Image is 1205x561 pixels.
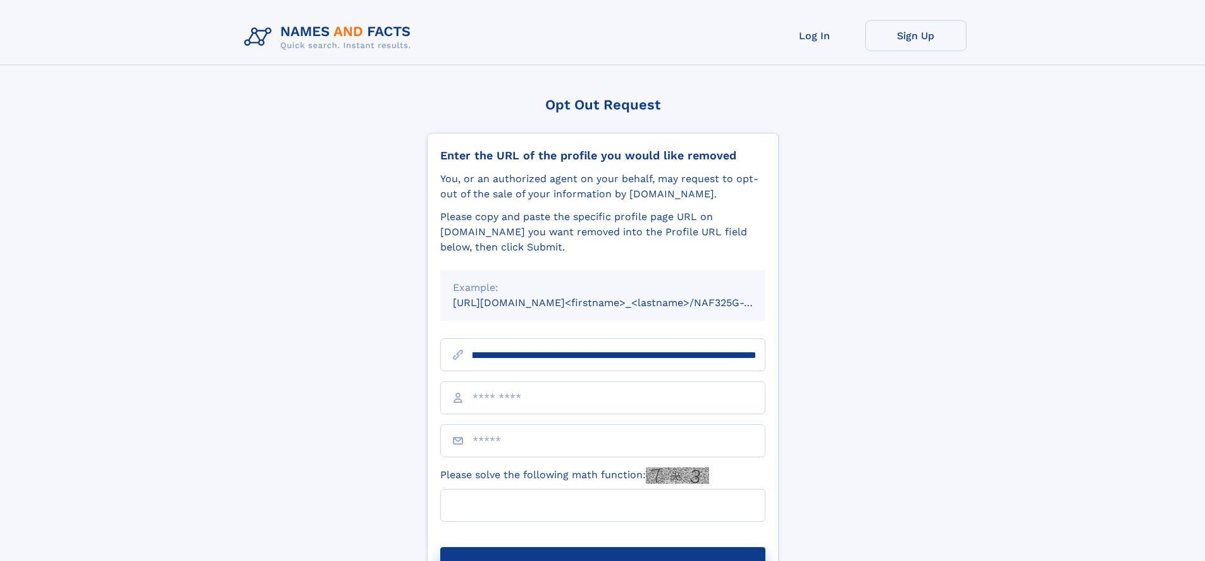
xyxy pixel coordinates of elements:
[453,280,753,295] div: Example:
[440,209,765,255] div: Please copy and paste the specific profile page URL on [DOMAIN_NAME] you want removed into the Pr...
[764,20,865,51] a: Log In
[453,297,789,309] small: [URL][DOMAIN_NAME]<firstname>_<lastname>/NAF325G-xxxxxxxx
[440,149,765,163] div: Enter the URL of the profile you would like removed
[239,20,421,54] img: Logo Names and Facts
[865,20,967,51] a: Sign Up
[440,171,765,202] div: You, or an authorized agent on your behalf, may request to opt-out of the sale of your informatio...
[440,467,709,484] label: Please solve the following math function:
[427,97,779,113] div: Opt Out Request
